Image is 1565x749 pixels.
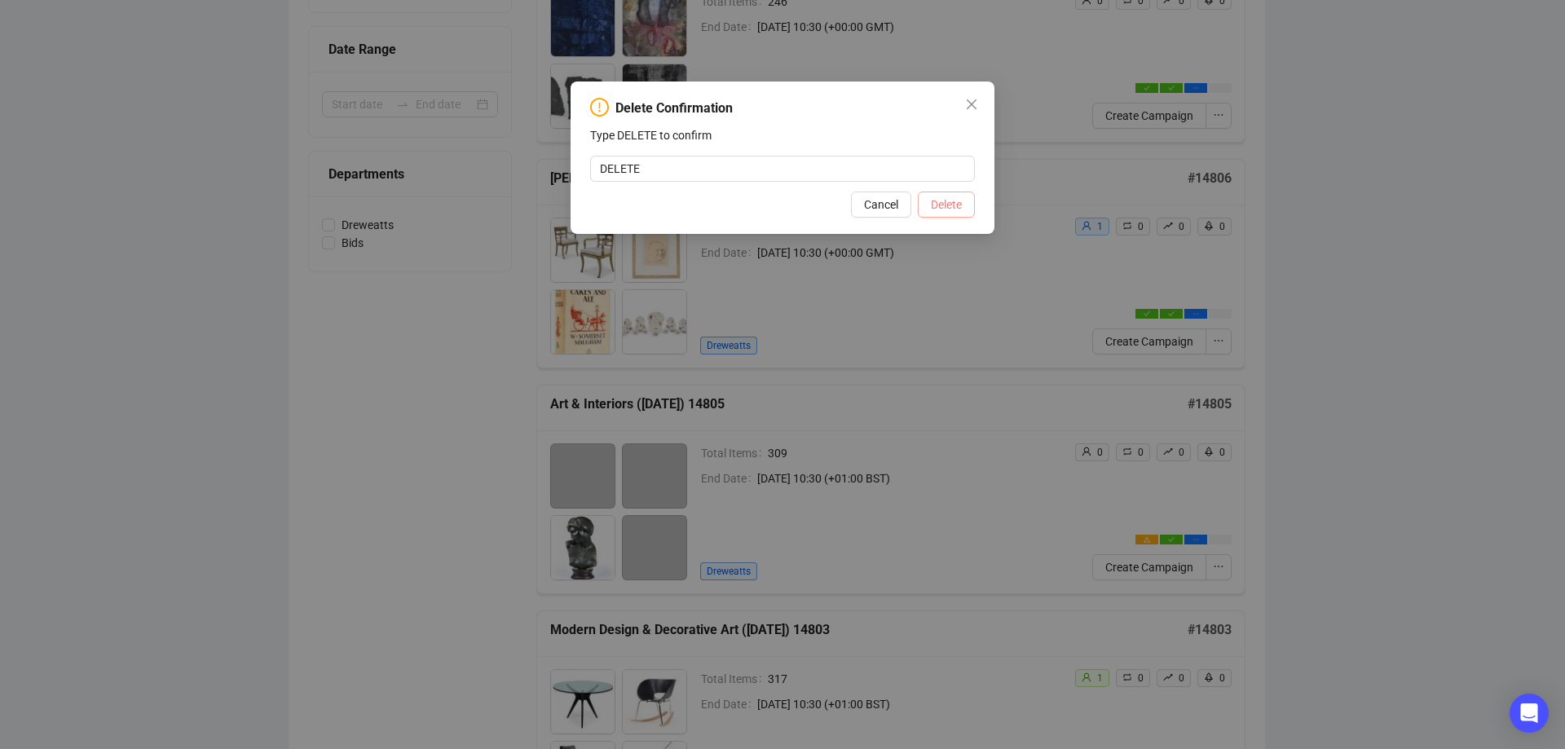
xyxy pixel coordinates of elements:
[590,98,609,117] span: exclamation-circle
[931,196,962,214] span: Delete
[615,99,733,118] div: Delete Confirmation
[590,156,975,182] input: DELETE
[959,91,985,117] button: Close
[590,126,975,144] p: Type DELETE to confirm
[918,192,975,218] button: Delete
[965,98,978,111] span: close
[851,192,911,218] button: Cancel
[864,196,898,214] span: Cancel
[1510,694,1549,733] div: Open Intercom Messenger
